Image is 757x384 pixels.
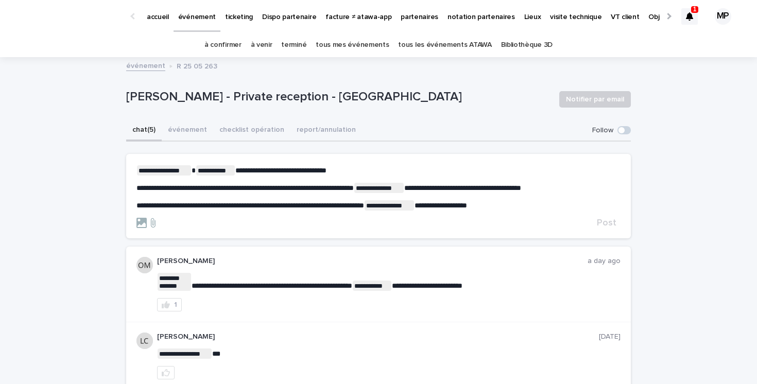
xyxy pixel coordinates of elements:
[592,126,613,135] p: Follow
[157,366,175,379] button: like this post
[559,91,631,108] button: Notifier par email
[162,120,213,142] button: événement
[715,8,731,25] div: MP
[126,90,551,104] p: [PERSON_NAME] - Private reception - [GEOGRAPHIC_DATA]
[251,33,272,57] a: à venir
[157,257,588,266] p: [PERSON_NAME]
[204,33,242,57] a: à confirmer
[157,298,182,311] button: 1
[599,333,621,341] p: [DATE]
[281,33,306,57] a: terminé
[157,333,599,341] p: [PERSON_NAME]
[316,33,389,57] a: tous mes événements
[21,6,121,27] img: Ls34BcGeRexTGTNfXpUC
[213,120,290,142] button: checklist opération
[177,60,217,71] p: R 25 05 263
[693,6,697,13] p: 1
[566,94,624,104] span: Notifier par email
[501,33,553,57] a: Bibliothèque 3D
[588,257,621,266] p: a day ago
[593,218,621,228] button: Post
[681,8,698,25] div: 1
[126,120,162,142] button: chat (5)
[174,301,177,308] div: 1
[290,120,362,142] button: report/annulation
[398,33,491,57] a: tous les événements ATAWA
[126,59,165,71] a: événement
[597,218,616,228] span: Post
